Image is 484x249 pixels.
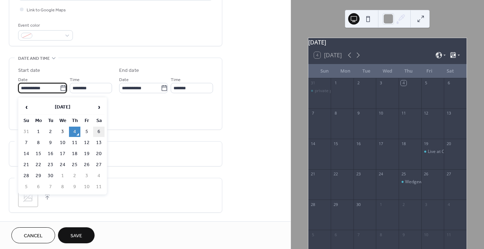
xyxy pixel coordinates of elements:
td: 12 [81,138,92,148]
div: 9 [356,111,361,116]
div: 12 [424,111,429,116]
td: 9 [45,138,56,148]
td: 15 [33,149,44,159]
th: Tu [45,116,56,126]
td: 30 [45,171,56,181]
div: 22 [333,171,338,177]
div: 6 [446,80,451,86]
div: 26 [424,171,429,177]
td: 7 [45,182,56,192]
span: Date [18,76,28,84]
td: 13 [93,138,105,148]
div: 2 [356,80,361,86]
td: 8 [57,182,68,192]
div: 3 [378,80,383,86]
div: ; [18,187,38,207]
div: 24 [378,171,383,177]
td: 3 [57,127,68,137]
div: 10 [424,232,429,237]
div: Start date [18,67,40,74]
td: 2 [45,127,56,137]
td: 11 [69,138,80,148]
div: Sun [314,64,335,78]
td: 18 [69,149,80,159]
th: Su [21,116,32,126]
div: 18 [401,141,406,146]
td: 21 [21,160,32,170]
td: 14 [21,149,32,159]
div: 11 [446,232,451,237]
div: private party [315,88,340,94]
div: Fri [419,64,440,78]
div: 1 [333,80,338,86]
div: 23 [356,171,361,177]
div: 28 [310,202,316,207]
div: 30 [356,202,361,207]
div: 14 [310,141,316,146]
div: 7 [356,232,361,237]
td: 8 [33,138,44,148]
button: Save [58,227,95,243]
th: Fr [81,116,92,126]
div: 13 [446,111,451,116]
div: 8 [333,111,338,116]
th: [DATE] [33,100,92,115]
div: End date [119,67,139,74]
div: Thu [398,64,419,78]
div: 17 [378,141,383,146]
div: 16 [356,141,361,146]
div: 1 [378,202,383,207]
div: 29 [333,202,338,207]
span: ‹ [21,100,32,114]
div: 27 [446,171,451,177]
div: 8 [378,232,383,237]
div: Sat [440,64,461,78]
td: 17 [57,149,68,159]
div: Mon [335,64,356,78]
div: 5 [424,80,429,86]
div: 31 [310,80,316,86]
td: 26 [81,160,92,170]
div: Live at Combustion Pickerington [421,149,444,155]
td: 1 [57,171,68,181]
div: [DATE] [308,38,467,47]
th: Sa [93,116,105,126]
div: 11 [401,111,406,116]
td: 16 [45,149,56,159]
th: Th [69,116,80,126]
td: 7 [21,138,32,148]
td: 10 [57,138,68,148]
div: 6 [333,232,338,237]
div: 2 [401,202,406,207]
td: 23 [45,160,56,170]
td: 27 [93,160,105,170]
span: Link to Google Maps [27,6,66,14]
th: We [57,116,68,126]
div: Wed [377,64,398,78]
td: 28 [21,171,32,181]
td: 3 [81,171,92,181]
td: 2 [69,171,80,181]
div: 3 [424,202,429,207]
div: Tue [356,64,377,78]
span: Cancel [24,232,43,240]
div: 20 [446,141,451,146]
div: Wedgewood Golf & Country Club [399,179,421,185]
div: 10 [378,111,383,116]
td: 6 [93,127,105,137]
td: 11 [93,182,105,192]
div: 21 [310,171,316,177]
span: Time [70,76,80,84]
span: Time [171,76,181,84]
span: › [94,100,104,114]
div: private party [308,88,331,94]
td: 31 [21,127,32,137]
td: 1 [33,127,44,137]
div: 4 [446,202,451,207]
div: 19 [424,141,429,146]
th: Mo [33,116,44,126]
span: Date and time [18,55,50,62]
td: 22 [33,160,44,170]
td: 10 [81,182,92,192]
div: 25 [401,171,406,177]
